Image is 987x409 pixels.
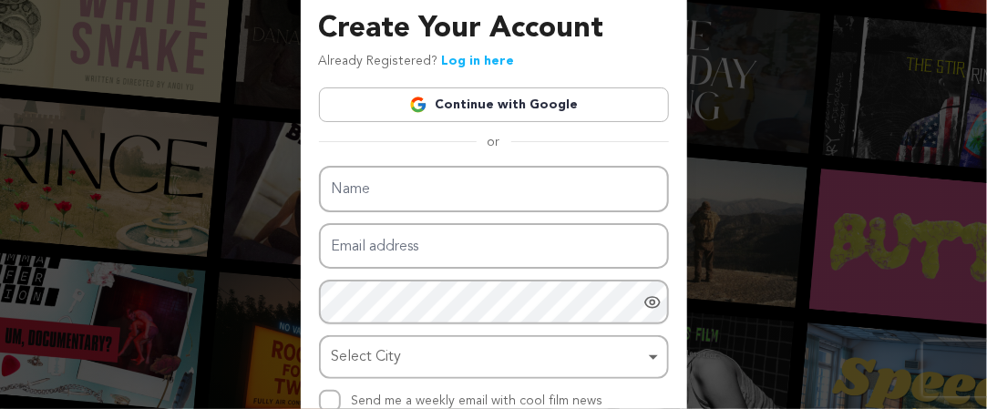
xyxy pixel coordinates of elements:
a: Log in here [442,55,515,67]
img: Google logo [409,96,427,114]
a: Continue with Google [319,87,669,122]
h3: Create Your Account [319,7,669,51]
span: or [477,133,511,151]
input: Email address [319,223,669,270]
div: Select City [332,344,645,371]
a: Show password as plain text. Warning: this will display your password on the screen. [643,293,662,312]
label: Send me a weekly email with cool film news [352,394,603,407]
input: Name [319,166,669,212]
p: Already Registered? [319,51,515,73]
